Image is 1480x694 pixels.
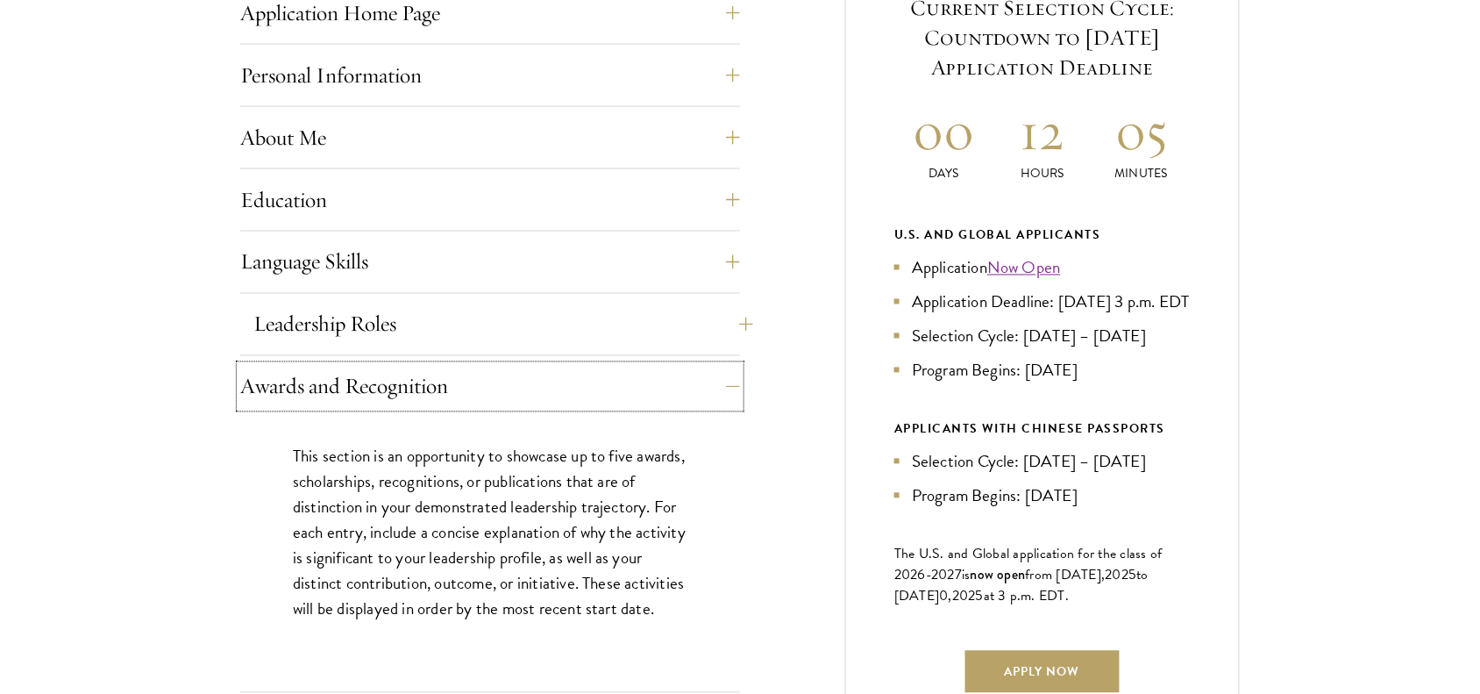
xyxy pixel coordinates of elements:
[240,54,740,97] button: Personal Information
[926,565,955,586] span: -202
[894,290,1191,315] li: Application Deadline: [DATE] 3 p.m. EDT
[987,255,1061,281] a: Now Open
[971,565,1026,585] span: now open
[952,586,976,607] span: 202
[894,565,1149,607] span: to [DATE]
[976,586,984,607] span: 5
[894,164,993,182] p: Days
[894,324,1191,349] li: Selection Cycle: [DATE] – [DATE]
[1129,565,1137,586] span: 5
[962,565,971,586] span: is
[894,225,1191,247] div: U.S. and Global Applicants
[894,483,1191,509] li: Program Begins: [DATE]
[240,179,740,221] button: Education
[293,444,687,622] p: This section is an opportunity to showcase up to five awards, scholarships, recognitions, or publ...
[955,565,962,586] span: 7
[240,366,740,408] button: Awards and Recognition
[940,586,949,607] span: 0
[993,98,1092,164] h2: 12
[240,241,740,283] button: Language Skills
[894,449,1191,475] li: Selection Cycle: [DATE] – [DATE]
[1106,565,1129,586] span: 202
[984,586,1070,607] span: at 3 p.m. EDT.
[1026,565,1106,586] span: from [DATE],
[894,419,1191,440] div: APPLICANTS WITH CHINESE PASSPORTS
[965,651,1120,693] a: Apply Now
[1092,164,1191,182] p: Minutes
[918,565,926,586] span: 6
[993,164,1092,182] p: Hours
[253,304,753,346] button: Leadership Roles
[894,255,1191,281] li: Application
[894,358,1191,383] li: Program Begins: [DATE]
[240,117,740,159] button: About Me
[894,98,993,164] h2: 00
[949,586,952,607] span: ,
[1092,98,1191,164] h2: 05
[894,544,1163,586] span: The U.S. and Global application for the class of 202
